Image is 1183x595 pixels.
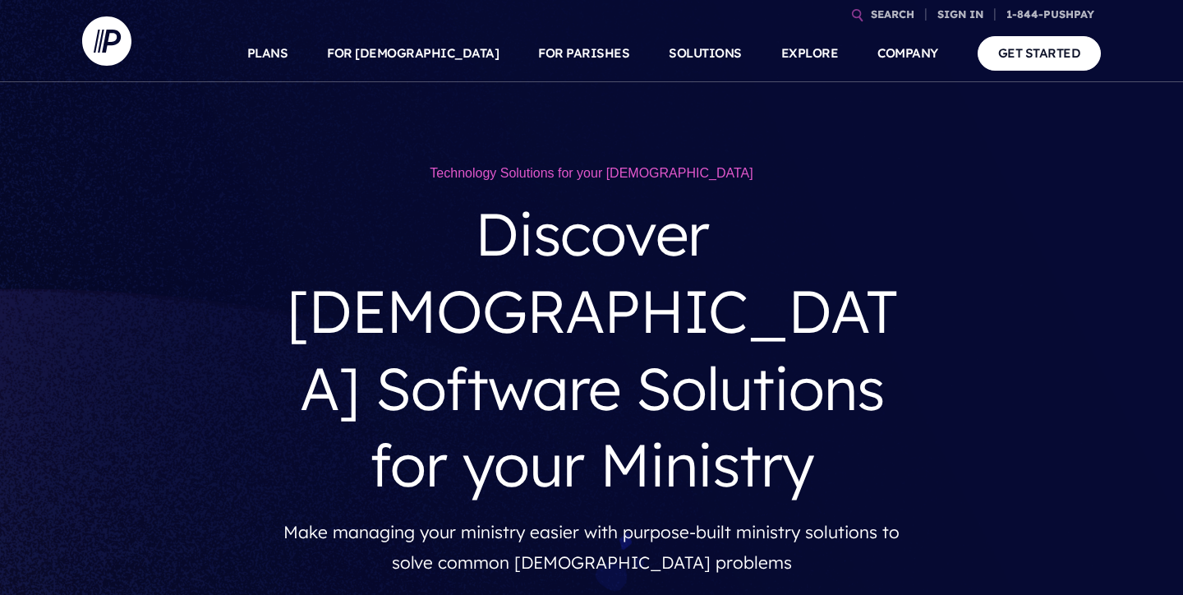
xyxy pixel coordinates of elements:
a: FOR PARISHES [538,25,629,82]
h1: Technology Solutions for your [DEMOGRAPHIC_DATA] [283,164,900,182]
a: EXPLORE [781,25,839,82]
a: SOLUTIONS [669,25,742,82]
a: GET STARTED [978,36,1102,70]
a: FOR [DEMOGRAPHIC_DATA] [327,25,499,82]
a: PLANS [247,25,288,82]
h3: Discover [DEMOGRAPHIC_DATA] Software Solutions for your Ministry [283,182,900,516]
p: Make managing your ministry easier with purpose-built ministry solutions to solve common [DEMOGRA... [283,517,900,579]
a: COMPANY [877,25,938,82]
